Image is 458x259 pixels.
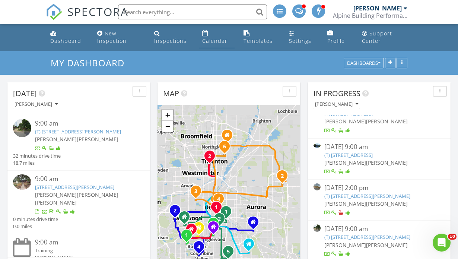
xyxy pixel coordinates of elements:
div: 6662 W Hamilton Dr, Denver CO 80227 [191,229,196,233]
a: (T) [STREET_ADDRESS][PERSON_NAME] [324,234,410,240]
a: 9:00 am (T) [STREET_ADDRESS][PERSON_NAME] [PERSON_NAME][PERSON_NAME] 32 minutes drive time 18.7 m... [13,119,144,167]
div: 65 S Clarkson St, Denver, CO 80209 [216,207,221,211]
button: [PERSON_NAME] [13,100,59,110]
div: [PERSON_NAME] [353,4,402,12]
a: (T) [STREET_ADDRESS][PERSON_NAME] [324,193,410,199]
div: 0.0 miles [13,223,58,230]
div: 12282 Colorado Blvd # 30, Thornton CO 80241 [227,135,232,139]
span: [PERSON_NAME] [366,241,408,249]
button: Dashboards [344,58,384,69]
span: SPECTORA [67,4,128,19]
i: 1 [225,209,228,215]
i: 2 [218,217,221,222]
div: 0 minutes drive time [13,216,58,223]
i: 4 [217,197,220,202]
div: 9:00 am [35,238,134,247]
i: 2 [174,208,176,214]
a: Templates [241,27,280,48]
div: [DATE] 9:00 am [324,224,434,234]
a: 9:00 am [STREET_ADDRESS][PERSON_NAME] [PERSON_NAME][PERSON_NAME][PERSON_NAME] 0 minutes drive tim... [13,174,144,230]
i: 4 [197,244,200,250]
div: 5757 S Lansing Ct, Englewood CO 80111 [249,244,253,248]
span: [PERSON_NAME] [324,159,366,166]
a: [DATE] 9:00 am (T) [STREET_ADDRESS][PERSON_NAME] [PERSON_NAME][PERSON_NAME] [314,224,445,258]
div: Calendar [202,37,228,44]
div: 9:00 am [35,174,134,184]
i: 6 [223,144,226,149]
img: streetview [314,224,321,231]
div: 4365 W Ponds Cir , Littleton, CO 80123 [199,246,203,251]
i: 5 [227,249,230,255]
div: 1441 N Humboldt St 504, Denver, CO 80218 [219,199,223,203]
span: [PERSON_NAME] [77,136,118,143]
div: 1562 S Everett St, Lakewood CO 80232 [184,217,189,221]
span: In Progress [314,88,360,98]
a: SPECTORA [46,10,128,26]
i: 3 [194,189,197,194]
span: [DATE] [13,88,37,98]
span: Map [163,88,179,98]
a: Profile [324,27,353,48]
div: 18.7 miles [13,159,61,167]
div: 3226 S Stuart St, Denver CO 80236 [199,227,203,232]
div: 3057 Ames St, Wheat Ridge, CO 80214 [196,191,200,195]
span: [PERSON_NAME] [77,191,118,198]
input: Search everything... [118,4,267,19]
div: Templates [244,37,273,44]
a: Calendar [199,27,235,48]
div: New Inspection [97,30,127,44]
span: 10 [448,234,457,240]
div: 571 S Taft St , Lakewood, CO 80228 [175,210,179,215]
div: 1500 W Thornton Pkwy 351, Thornton, CO 80260 [210,156,214,160]
a: Support Center [359,27,411,48]
span: [PERSON_NAME] [366,200,408,207]
div: 5920 N Perth St , Aurora, CO 80019 [282,176,287,180]
i: 2 [208,154,211,159]
i: 1 [215,205,218,210]
div: 6844 S Cherry St, Centennial, CO 80122 [228,251,233,256]
i: 1 [185,233,188,238]
div: [DATE] 2:00 pm [324,183,434,193]
div: 32 minutes drive time [13,152,61,159]
i: 2 [281,174,284,179]
a: Settings [286,27,318,48]
div: 2436 S Racine Way, Aurora CO 80014 [253,222,258,226]
span: [PERSON_NAME] [366,159,408,166]
a: Inspections [151,27,193,48]
img: 9324365%2Fcover_photos%2Fbj0dV5pljFw1hHERoSyL%2Fsmall.jpg [314,143,321,148]
span: [PERSON_NAME] [366,118,408,125]
div: Inspections [154,37,187,44]
div: 9:00 am [35,119,134,128]
a: Dashboard [47,27,88,48]
a: (T) [STREET_ADDRESS] [324,152,373,158]
div: [PERSON_NAME] [315,102,358,107]
a: [DATE] 9:00 am (T) [STREET_ADDRESS] [PERSON_NAME][PERSON_NAME] [314,142,445,176]
div: 10553 Adams St , Northglenn, CO 80233 [225,146,229,151]
div: 725 S Harrison St , Denver, CO 80209 [226,211,230,216]
div: 1878 S Gilpin St , Denver, CO 80210 [219,218,224,223]
a: [DATE] 2:00 pm (T) [STREET_ADDRESS][PERSON_NAME] [PERSON_NAME][PERSON_NAME] [314,183,445,217]
div: [PERSON_NAME] [15,102,58,107]
div: Alpine Building Performance [333,12,407,19]
div: [DATE] 9:00 am [324,142,434,152]
iframe: Intercom live chat [433,234,451,252]
span: [PERSON_NAME] [35,199,77,206]
img: streetview [13,119,31,137]
a: [STREET_ADDRESS][PERSON_NAME] [35,184,114,190]
img: streetview [314,183,321,190]
a: New Inspection [94,27,145,48]
span: [PERSON_NAME] [35,191,77,198]
img: The Best Home Inspection Software - Spectora [46,4,62,20]
a: Zoom in [162,110,173,121]
button: [PERSON_NAME] [314,100,360,110]
div: Training [35,247,134,254]
a: Zoom out [162,121,173,132]
a: My Dashboard [51,57,131,69]
span: [PERSON_NAME] [324,118,366,125]
img: 9330268%2Fcover_photos%2FAKw8qppH2gx062NCpMrB%2Fsmall.jpg [13,174,31,190]
a: (T) [STREET_ADDRESS][PERSON_NAME] [35,128,121,135]
div: Dashboard [50,37,81,44]
div: Profile [327,37,345,44]
div: Settings [289,37,311,44]
span: [PERSON_NAME] [324,200,366,207]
